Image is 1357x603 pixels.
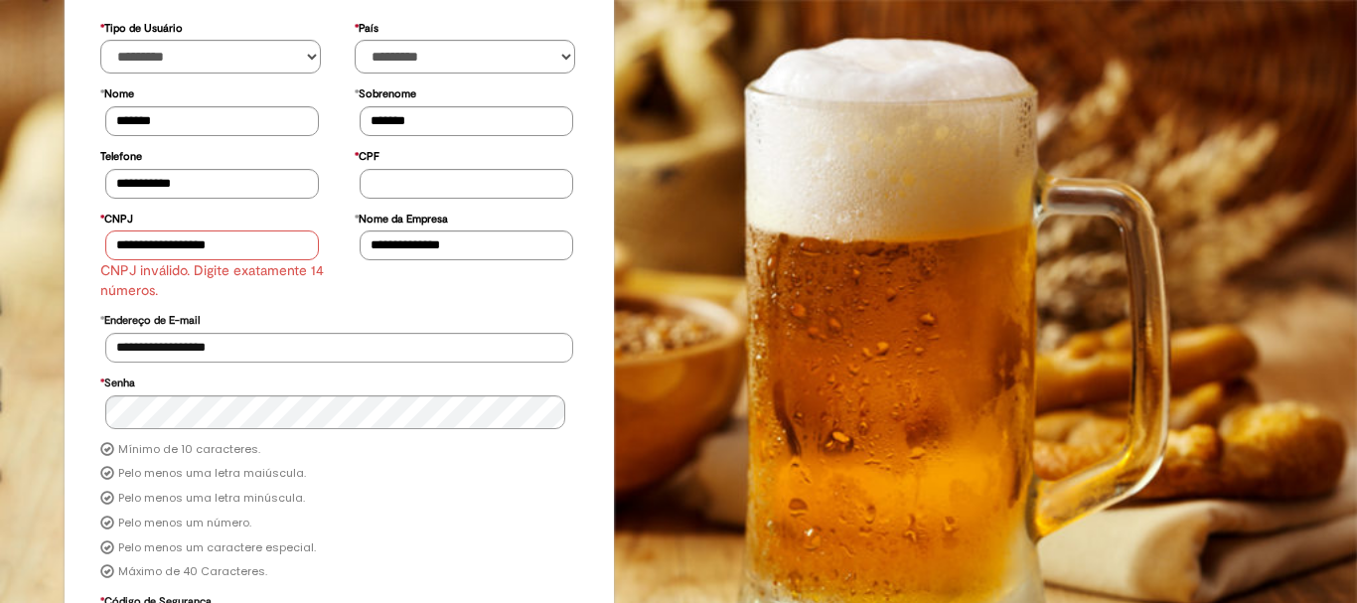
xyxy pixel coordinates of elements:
[118,442,260,458] label: Mínimo de 10 caracteres.
[355,12,378,41] label: País
[100,304,200,333] label: Endereço de E-mail
[100,12,183,41] label: Tipo de Usuário
[100,261,324,299] span: CNPJ inválido. Digite exatamente 14 números.
[118,516,251,531] label: Pelo menos um número.
[118,564,267,580] label: Máximo de 40 Caracteres.
[100,77,134,106] label: Nome
[355,140,379,169] label: CPF
[100,367,135,395] label: Senha
[355,77,416,106] label: Sobrenome
[100,140,142,169] label: Telefone
[355,203,448,231] label: Nome da Empresa
[118,491,305,507] label: Pelo menos uma letra minúscula.
[118,540,316,556] label: Pelo menos um caractere especial.
[118,466,306,482] label: Pelo menos uma letra maiúscula.
[100,203,133,231] label: CNPJ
